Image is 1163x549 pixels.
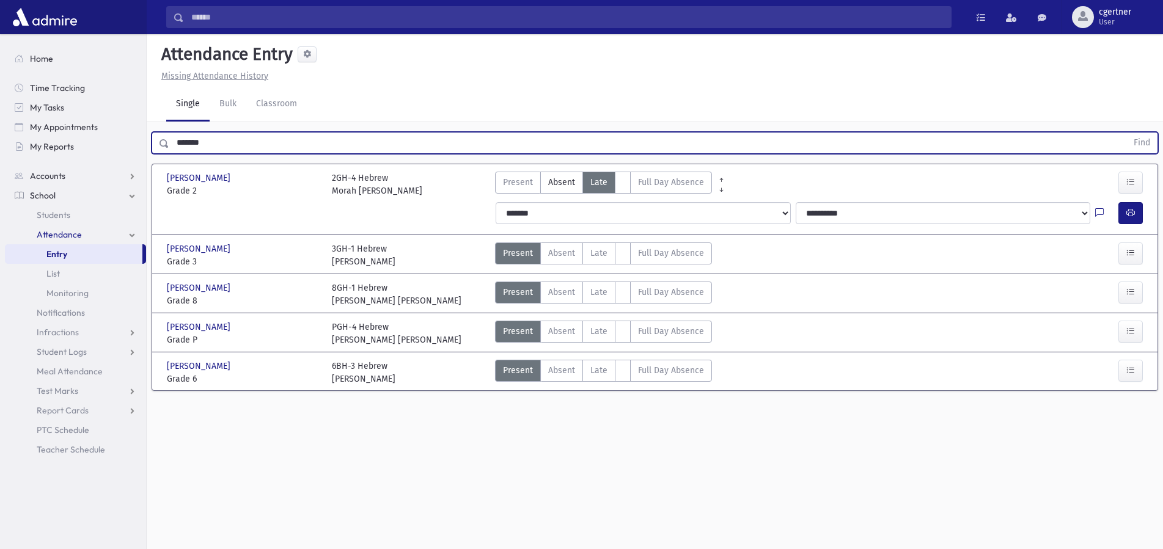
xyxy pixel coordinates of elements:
[638,325,704,338] span: Full Day Absence
[156,71,268,81] a: Missing Attendance History
[46,249,67,260] span: Entry
[548,325,575,338] span: Absent
[184,6,951,28] input: Search
[46,268,60,279] span: List
[5,303,146,322] a: Notifications
[332,321,461,346] div: PGH-4 Hebrew [PERSON_NAME] [PERSON_NAME]
[30,102,64,113] span: My Tasks
[30,122,98,133] span: My Appointments
[5,78,146,98] a: Time Tracking
[5,205,146,225] a: Students
[37,444,105,455] span: Teacher Schedule
[590,325,607,338] span: Late
[495,321,712,346] div: AttTypes
[638,286,704,299] span: Full Day Absence
[161,71,268,81] u: Missing Attendance History
[5,49,146,68] a: Home
[1126,133,1157,153] button: Find
[37,405,89,416] span: Report Cards
[5,283,146,303] a: Monitoring
[5,225,146,244] a: Attendance
[46,288,89,299] span: Monitoring
[167,172,233,184] span: [PERSON_NAME]
[5,322,146,342] a: Infractions
[5,166,146,186] a: Accounts
[210,87,246,122] a: Bulk
[5,137,146,156] a: My Reports
[638,176,704,189] span: Full Day Absence
[638,247,704,260] span: Full Day Absence
[5,342,146,362] a: Student Logs
[503,325,533,338] span: Present
[167,294,320,307] span: Grade 8
[37,385,78,396] span: Test Marks
[5,362,146,381] a: Meal Attendance
[37,424,89,435] span: PTC Schedule
[495,282,712,307] div: AttTypes
[638,364,704,377] span: Full Day Absence
[503,286,533,299] span: Present
[37,366,103,377] span: Meal Attendance
[495,242,712,268] div: AttTypes
[167,184,320,197] span: Grade 2
[332,242,395,268] div: 3GH-1 Hebrew [PERSON_NAME]
[167,242,233,255] span: [PERSON_NAME]
[5,98,146,117] a: My Tasks
[37,327,79,338] span: Infractions
[167,333,320,346] span: Grade P
[590,286,607,299] span: Late
[156,44,293,65] h5: Attendance Entry
[5,440,146,459] a: Teacher Schedule
[503,176,533,189] span: Present
[548,247,575,260] span: Absent
[30,82,85,93] span: Time Tracking
[503,247,533,260] span: Present
[37,307,85,318] span: Notifications
[30,141,74,152] span: My Reports
[167,282,233,294] span: [PERSON_NAME]
[37,346,87,357] span: Student Logs
[5,401,146,420] a: Report Cards
[1099,7,1131,17] span: cgertner
[548,364,575,377] span: Absent
[246,87,307,122] a: Classroom
[5,117,146,137] a: My Appointments
[495,172,712,197] div: AttTypes
[30,53,53,64] span: Home
[548,286,575,299] span: Absent
[10,5,80,29] img: AdmirePro
[167,255,320,268] span: Grade 3
[5,381,146,401] a: Test Marks
[1099,17,1131,27] span: User
[590,247,607,260] span: Late
[37,229,82,240] span: Attendance
[5,420,146,440] a: PTC Schedule
[167,321,233,333] span: [PERSON_NAME]
[590,176,607,189] span: Late
[5,244,142,264] a: Entry
[167,373,320,385] span: Grade 6
[166,87,210,122] a: Single
[590,364,607,377] span: Late
[5,186,146,205] a: School
[332,360,395,385] div: 6BH-3 Hebrew [PERSON_NAME]
[548,176,575,189] span: Absent
[495,360,712,385] div: AttTypes
[37,209,70,220] span: Students
[5,264,146,283] a: List
[30,170,65,181] span: Accounts
[30,190,56,201] span: School
[503,364,533,377] span: Present
[332,172,422,197] div: 2GH-4 Hebrew Morah [PERSON_NAME]
[332,282,461,307] div: 8GH-1 Hebrew [PERSON_NAME] [PERSON_NAME]
[167,360,233,373] span: [PERSON_NAME]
